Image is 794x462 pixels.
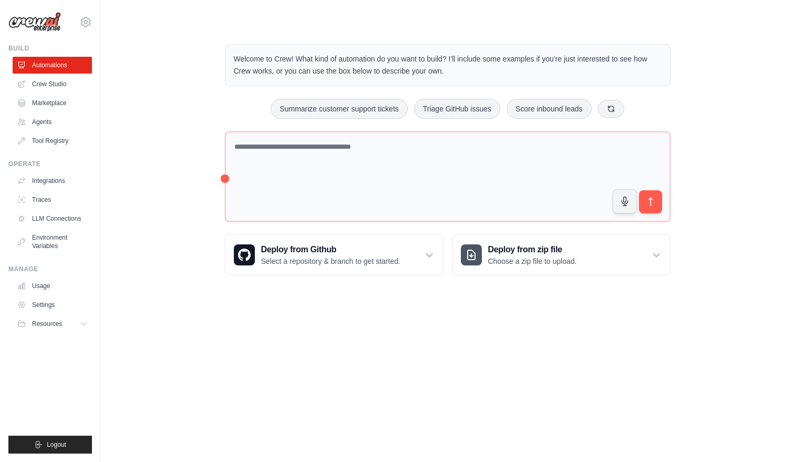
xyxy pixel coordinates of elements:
[8,160,92,168] div: Operate
[13,57,92,74] a: Automations
[13,76,92,93] a: Crew Studio
[13,114,92,130] a: Agents
[13,210,92,227] a: LLM Connections
[13,191,92,208] a: Traces
[261,243,400,256] h3: Deploy from Github
[414,99,500,119] button: Triage GitHub issues
[488,256,577,266] p: Choose a zip file to upload.
[13,95,92,111] a: Marketplace
[8,44,92,53] div: Build
[234,53,662,77] p: Welcome to Crew! What kind of automation do you want to build? I'll include some examples if you'...
[13,172,92,189] a: Integrations
[32,320,62,328] span: Resources
[13,278,92,294] a: Usage
[13,296,92,313] a: Settings
[8,436,92,454] button: Logout
[261,256,400,266] p: Select a repository & branch to get started.
[47,440,66,449] span: Logout
[13,132,92,149] a: Tool Registry
[271,99,407,119] button: Summarize customer support tickets
[507,99,592,119] button: Score inbound leads
[13,315,92,332] button: Resources
[13,229,92,254] a: Environment Variables
[488,243,577,256] h3: Deploy from zip file
[8,12,61,32] img: Logo
[8,265,92,273] div: Manage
